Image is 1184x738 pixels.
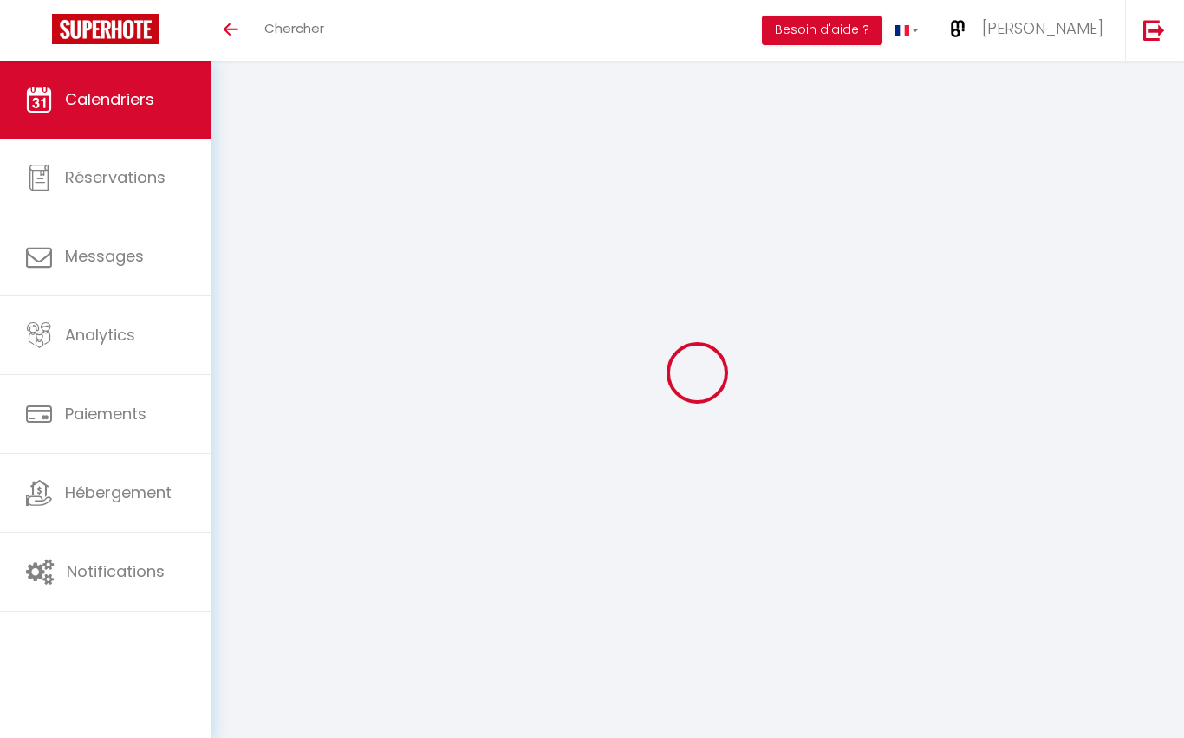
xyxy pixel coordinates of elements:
img: Super Booking [52,14,159,44]
span: [PERSON_NAME] [982,17,1103,39]
span: Analytics [65,324,135,346]
button: Besoin d'aide ? [762,16,882,45]
span: Calendriers [65,88,154,110]
img: logout [1143,19,1165,41]
span: Messages [65,245,144,267]
span: Réservations [65,166,166,188]
span: Paiements [65,403,146,424]
span: Chercher [264,19,324,37]
span: Hébergement [65,482,172,503]
span: Notifications [67,560,165,582]
img: ... [945,16,971,42]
